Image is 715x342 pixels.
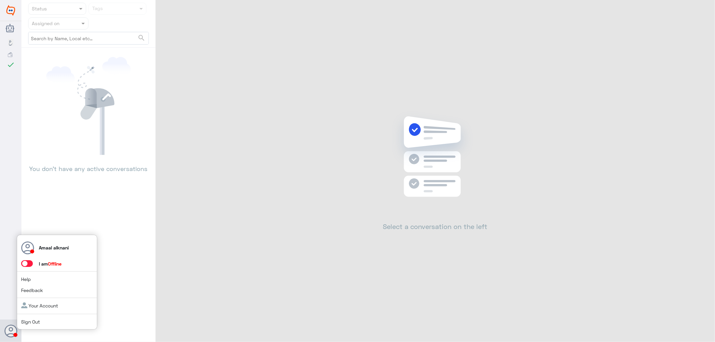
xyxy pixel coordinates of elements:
a: Sign Out [21,319,40,325]
h2: Select a conversation on the left [383,222,488,230]
a: Feedback [21,287,43,293]
img: Widebot Logo [6,5,15,16]
a: Your Account [21,303,58,308]
span: Offline [48,261,62,267]
input: Search by Name, Local etc… [28,32,148,44]
i: check [7,61,15,69]
p: Amaal alknani [39,244,69,251]
span: I am [39,261,62,267]
button: Avatar [4,325,17,337]
a: Help [21,276,31,282]
span: search [137,34,145,42]
p: You don’t have any active conversations [28,155,149,173]
button: search [137,33,145,44]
